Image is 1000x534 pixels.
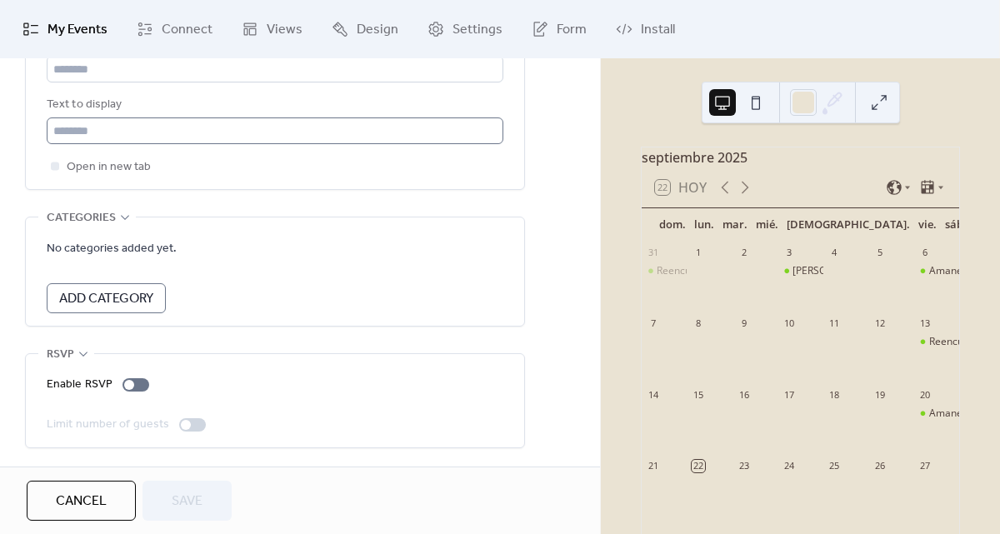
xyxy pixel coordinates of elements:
div: septiembre 2025 [642,147,959,167]
div: 27 [919,460,932,472]
div: [PERSON_NAME] (FAENA) Comunitario [792,264,972,278]
div: 17 [782,388,795,401]
div: 7 [647,317,659,330]
a: My Events [10,7,120,52]
span: Design [357,20,398,40]
div: 22 [692,460,704,472]
div: [DEMOGRAPHIC_DATA]. [782,208,914,242]
a: Install [603,7,687,52]
div: Reencuentro [642,264,687,278]
div: 25 [828,460,841,472]
div: 5 [873,247,886,259]
div: 6 [919,247,932,259]
div: 10 [782,317,795,330]
span: Categories [47,208,116,228]
div: 19 [873,388,886,401]
div: 3 [782,247,795,259]
span: Connect [162,20,212,40]
div: Amanecer en Fuego Vivo [914,264,959,278]
a: Views [229,7,315,52]
div: Amanecer con Temazcalli [914,407,959,421]
div: mar. [718,208,752,242]
div: mié. [752,208,782,242]
div: 11 [828,317,841,330]
div: 13 [919,317,932,330]
div: vie. [914,208,941,242]
div: 9 [737,317,750,330]
div: 2 [737,247,750,259]
div: Reencuentro [657,264,716,278]
a: Design [319,7,411,52]
div: dom. [655,208,690,242]
div: Reencuentro [929,335,988,349]
span: Install [641,20,675,40]
div: 18 [828,388,841,401]
span: Add Category [59,289,153,309]
span: No categories added yet. [47,239,177,259]
button: Add Category [47,283,166,313]
div: 12 [873,317,886,330]
div: sáb. [941,208,971,242]
div: 15 [692,388,704,401]
div: 31 [647,247,659,259]
div: 8 [692,317,704,330]
a: Form [519,7,599,52]
div: Reencuentro [914,335,959,349]
div: 1 [692,247,704,259]
div: Limit number of guests [47,415,169,435]
div: 23 [737,460,750,472]
div: 26 [873,460,886,472]
div: Text to display [47,95,500,115]
span: Settings [452,20,502,40]
span: RSVP [47,345,74,365]
div: 14 [647,388,659,401]
span: Cancel [56,492,107,512]
div: lun. [690,208,718,242]
a: Settings [415,7,515,52]
div: 21 [647,460,659,472]
div: Enable RSVP [47,375,112,395]
div: 16 [737,388,750,401]
div: 20 [919,388,932,401]
div: 24 [782,460,795,472]
div: 4 [828,247,841,259]
span: Open in new tab [67,157,151,177]
span: My Events [47,20,107,40]
span: Form [557,20,587,40]
span: Views [267,20,302,40]
div: Temazcalli - Tekio (FAENA) Comunitario [777,264,822,278]
button: Cancel [27,481,136,521]
a: Connect [124,7,225,52]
